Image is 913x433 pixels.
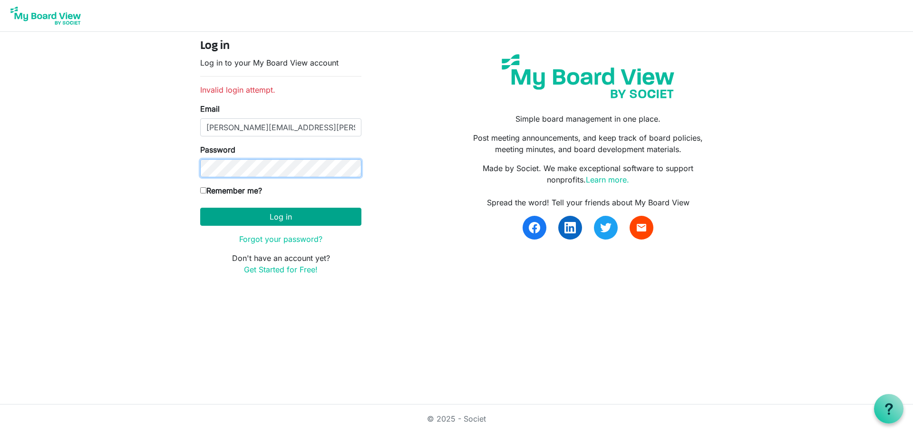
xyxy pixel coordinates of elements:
label: Email [200,103,220,115]
span: email [636,222,647,233]
label: Password [200,144,235,155]
img: my-board-view-societ.svg [495,47,681,106]
p: Log in to your My Board View account [200,57,361,68]
a: © 2025 - Societ [427,414,486,423]
h4: Log in [200,39,361,53]
button: Log in [200,208,361,226]
a: email [630,216,653,240]
p: Post meeting announcements, and keep track of board policies, meeting minutes, and board developm... [464,132,713,155]
img: My Board View Logo [8,4,84,28]
div: Spread the word! Tell your friends about My Board View [464,197,713,208]
label: Remember me? [200,185,262,196]
a: Forgot your password? [239,234,322,244]
a: Learn more. [586,175,629,184]
img: linkedin.svg [564,222,576,233]
a: Get Started for Free! [244,265,318,274]
img: facebook.svg [529,222,540,233]
img: twitter.svg [600,222,612,233]
p: Simple board management in one place. [464,113,713,125]
input: Remember me? [200,187,206,193]
p: Made by Societ. We make exceptional software to support nonprofits. [464,163,713,185]
li: Invalid login attempt. [200,84,361,96]
p: Don't have an account yet? [200,252,361,275]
